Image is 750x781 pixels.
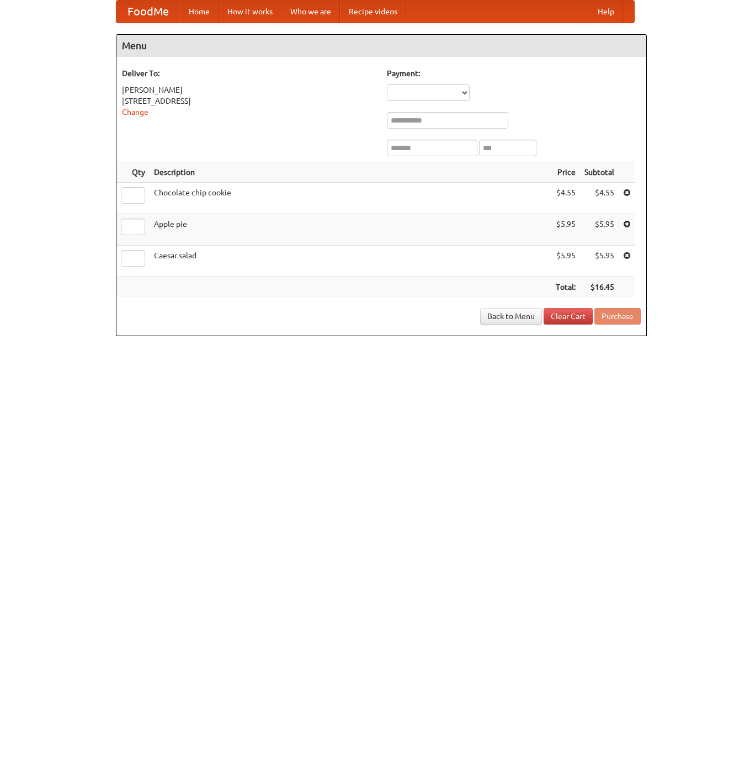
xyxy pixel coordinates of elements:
[387,68,641,79] h5: Payment:
[122,108,148,116] a: Change
[150,162,551,183] th: Description
[580,183,619,214] td: $4.55
[281,1,340,23] a: Who we are
[180,1,219,23] a: Home
[580,246,619,277] td: $5.95
[544,308,593,325] a: Clear Cart
[551,183,580,214] td: $4.55
[116,1,180,23] a: FoodMe
[122,84,376,95] div: [PERSON_NAME]
[589,1,623,23] a: Help
[150,246,551,277] td: Caesar salad
[594,308,641,325] button: Purchase
[150,183,551,214] td: Chocolate chip cookie
[116,162,150,183] th: Qty
[116,35,646,57] h4: Menu
[551,162,580,183] th: Price
[580,162,619,183] th: Subtotal
[551,246,580,277] td: $5.95
[150,214,551,246] td: Apple pie
[122,95,376,107] div: [STREET_ADDRESS]
[551,277,580,297] th: Total:
[340,1,406,23] a: Recipe videos
[551,214,580,246] td: $5.95
[122,68,376,79] h5: Deliver To:
[480,308,542,325] a: Back to Menu
[580,214,619,246] td: $5.95
[219,1,281,23] a: How it works
[580,277,619,297] th: $16.45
